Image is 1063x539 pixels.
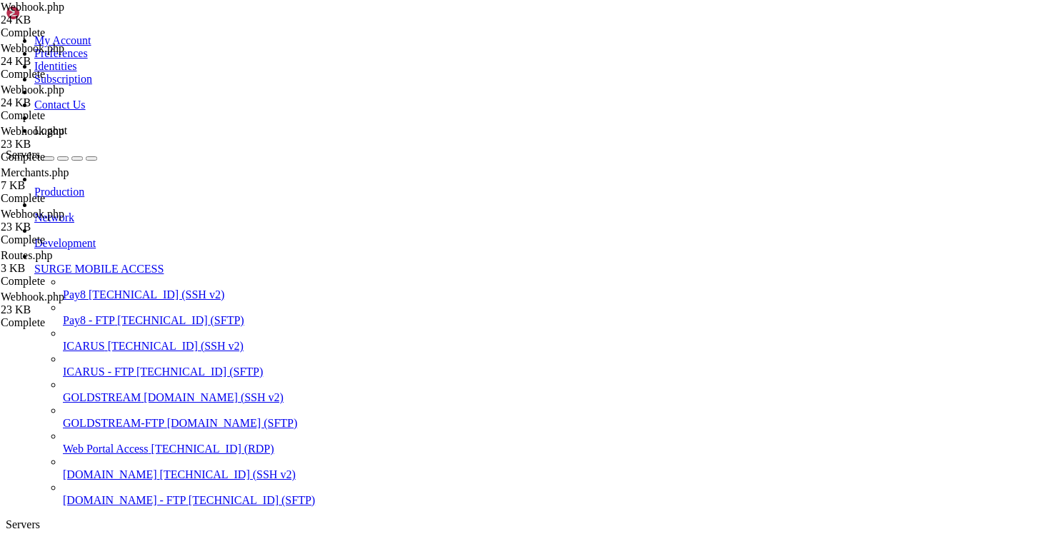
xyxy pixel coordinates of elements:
[1,151,144,163] div: Complete
[1,291,64,303] span: Webhook.php
[1,55,144,68] div: 24 KB
[1,1,64,13] span: Webhook.php
[1,109,144,122] div: Complete
[1,249,144,275] span: Routes.php
[1,221,144,233] div: 23 KB
[1,262,144,275] div: 3 KB
[1,208,64,220] span: Webhook.php
[1,166,69,178] span: Merchants.php
[1,316,144,329] div: Complete
[1,166,144,192] span: Merchants.php
[1,179,144,192] div: 7 KB
[1,275,144,288] div: Complete
[1,26,144,39] div: Complete
[1,42,64,54] span: Webhook.php
[6,6,877,18] x-row: root@YTA11519458:~# systemctl restart nginx
[1,249,52,261] span: Routes.php
[1,1,144,26] span: Webhook.php
[1,125,64,137] span: Webhook.php
[1,138,144,151] div: 23 KB
[1,68,144,81] div: Complete
[1,291,144,316] span: Webhook.php
[1,84,144,109] span: Webhook.php
[1,303,144,316] div: 23 KB
[1,42,144,68] span: Webhook.php
[1,14,144,26] div: 24 KB
[1,84,64,96] span: Webhook.php
[1,96,144,109] div: 24 KB
[1,192,144,205] div: Complete
[6,18,877,30] x-row: root@YTA11519458:~#
[126,18,132,30] div: (20, 1)
[1,125,144,151] span: Webhook.php
[1,208,144,233] span: Webhook.php
[1,233,144,246] div: Complete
